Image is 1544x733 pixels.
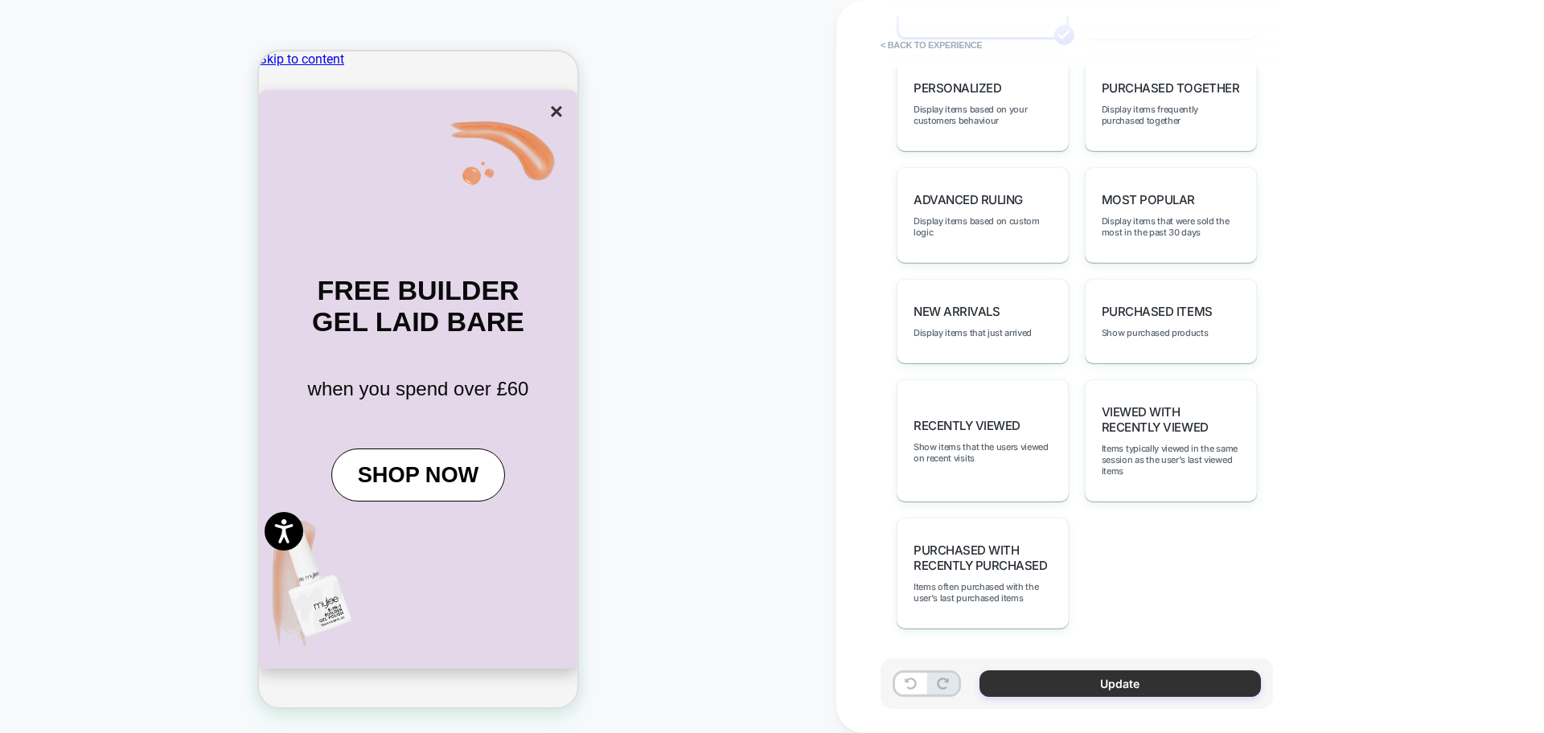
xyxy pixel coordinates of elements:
span: Purchased with Recently Purchased [914,543,1052,573]
button: Update [979,670,1261,697]
span: Advanced Ruling [914,192,1023,207]
span: Display items that were sold the most in the past 30 days [1102,215,1240,238]
img: gel-strip [148,24,323,199]
div: when you spend over £60 [49,326,270,349]
span: Recently Viewed [914,418,1020,433]
a: SHOP NOW [72,397,247,450]
span: Most Popular [1102,192,1195,207]
span: Viewed with Recently Viewed [1102,404,1240,435]
span: Items often purchased with the user's last purchased items [914,581,1052,604]
span: personalized [914,80,1001,96]
span: Display items based on custom logic [914,215,1052,238]
span: Display items that just arrived [914,327,1032,338]
span: Show purchased products [1102,327,1209,338]
span: Purchased Items [1102,304,1213,319]
span: Show items that the users viewed on recent visits [914,441,1052,464]
button: < Back to experience [873,32,990,58]
span: Purchased Together [1102,80,1239,96]
span: Display items based on your customers behaviour [914,104,1052,126]
span: New Arrivals [914,304,1000,319]
button: × [286,47,309,74]
span: Items typically viewed in the same session as the user's last viewed items [1102,443,1240,477]
h1: FREE BUILDER GEL LAID BARE [32,223,286,286]
span: Display items frequently purchased together [1102,104,1240,126]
